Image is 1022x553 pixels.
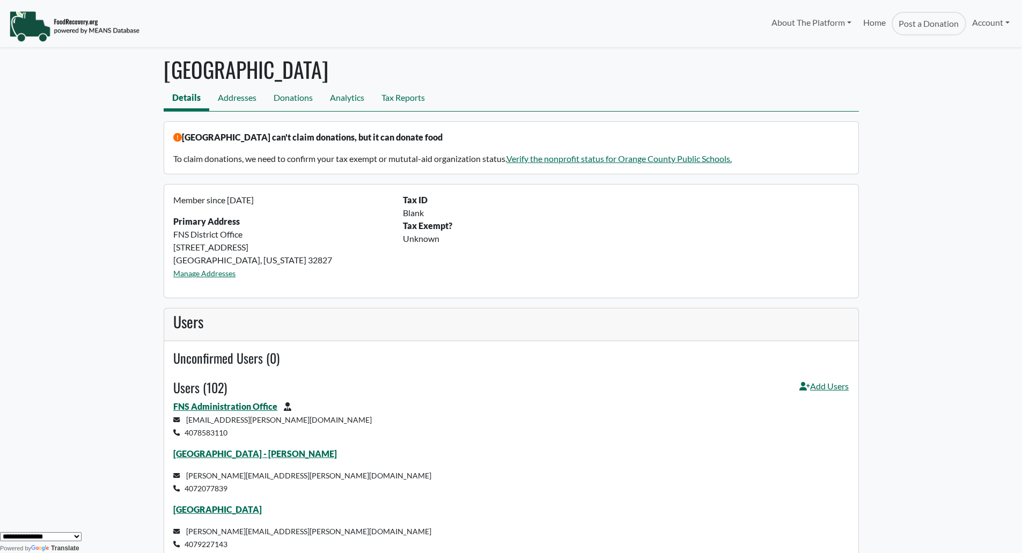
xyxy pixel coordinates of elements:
[167,194,396,288] div: FNS District Office [STREET_ADDRESS] [GEOGRAPHIC_DATA], [US_STATE] 32827
[373,87,433,111] a: Tax Reports
[173,504,262,514] a: [GEOGRAPHIC_DATA]
[164,87,209,111] a: Details
[173,152,849,165] p: To claim donations, we need to confirm your tax exempt or mututal-aid organization status.
[173,380,227,395] h4: Users (102)
[396,232,855,245] div: Unknown
[209,87,265,111] a: Addresses
[173,131,849,144] p: [GEOGRAPHIC_DATA] can't claim donations, but it can donate food
[173,448,337,459] a: [GEOGRAPHIC_DATA] - [PERSON_NAME]
[173,269,236,278] a: Manage Addresses
[799,380,849,400] a: Add Users
[173,527,431,549] small: [PERSON_NAME][EMAIL_ADDRESS][PERSON_NAME][DOMAIN_NAME] 4079227143
[31,545,51,552] img: Google Translate
[321,87,373,111] a: Analytics
[31,544,79,552] a: Translate
[265,87,321,111] a: Donations
[966,12,1016,33] a: Account
[403,195,428,205] b: Tax ID
[173,350,849,366] h4: Unconfirmed Users (0)
[173,401,277,411] a: FNS Administration Office
[892,12,966,35] a: Post a Donation
[9,10,139,42] img: NavigationLogo_FoodRecovery-91c16205cd0af1ed486a0f1a7774a6544ea792ac00100771e7dd3ec7c0e58e41.png
[173,415,372,437] small: [EMAIL_ADDRESS][PERSON_NAME][DOMAIN_NAME] 4078583110
[173,194,390,207] p: Member since [DATE]
[173,471,431,493] small: [PERSON_NAME][EMAIL_ADDRESS][PERSON_NAME][DOMAIN_NAME] 4072077839
[506,153,732,164] a: Verify the nonprofit status for Orange County Public Schools.
[396,207,855,219] div: Blank
[403,220,452,231] b: Tax Exempt?
[164,56,859,82] h1: [GEOGRAPHIC_DATA]
[173,216,240,226] strong: Primary Address
[173,313,849,331] h3: Users
[857,12,892,35] a: Home
[765,12,857,33] a: About The Platform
